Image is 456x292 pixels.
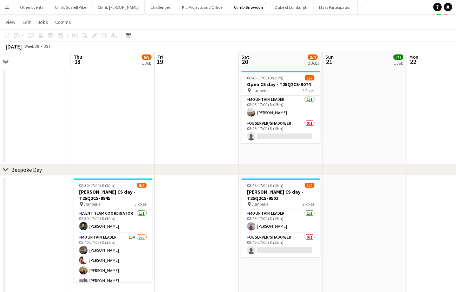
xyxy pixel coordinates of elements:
[314,0,358,14] button: Mass Participation
[74,209,152,233] app-card-role: Event Team Coordinator1/108:30-17:00 (8h30m)[PERSON_NAME]
[303,88,315,93] span: 2 Roles
[38,19,48,25] span: Jobs
[308,54,318,60] span: 2/4
[252,201,268,207] span: Llanberis
[394,60,403,66] div: 1 Job
[84,201,100,207] span: Llanberis
[326,54,334,60] span: Sun
[142,60,151,66] div: 1 Job
[409,58,419,66] span: 22
[74,179,152,283] app-job-card: 08:30-17:00 (8h30m)6/8[PERSON_NAME] CS day - T25Q2CS-9845 Llanberis3 RolesEvent Team Coordinator1...
[303,201,315,207] span: 2 Roles
[242,71,320,143] app-job-card: 08:45-17:00 (8h15m)1/2Open CS day - T25Q2CS-9074 Llanberis2 RolesMountain Leader1/108:45-17:00 (8...
[305,183,315,188] span: 1/2
[3,18,18,27] a: View
[242,81,320,87] h3: Open CS day - T25Q2CS-9074
[11,166,42,173] div: Bespoke Day
[269,0,314,14] button: Duke of Edinburgh
[20,18,33,27] a: Edit
[23,44,41,49] span: Week 38
[135,201,147,207] span: 3 Roles
[74,189,152,201] h3: [PERSON_NAME] CS day - T25Q2CS-9845
[142,54,152,60] span: 6/8
[145,0,176,14] button: Challenges
[158,54,163,60] span: Fri
[14,0,49,14] button: Other Events
[252,88,268,93] span: Llanberis
[49,0,92,14] button: Climb Scafell Pike
[305,75,315,80] span: 1/2
[6,19,15,25] span: View
[242,179,320,257] app-job-card: 08:45-17:00 (8h15m)1/2[PERSON_NAME] CS day - T25Q2CS-9502 Llanberis2 RolesMountain Leader1/108:45...
[242,54,249,60] span: Sat
[6,43,22,50] div: [DATE]
[176,0,228,14] button: Kit, Projects and Office
[247,75,284,80] span: 08:45-17:00 (8h15m)
[247,183,284,188] span: 08:45-17:00 (8h15m)
[242,209,320,233] app-card-role: Mountain Leader1/108:45-17:00 (8h15m)[PERSON_NAME]
[79,183,116,188] span: 08:30-17:00 (8h30m)
[242,189,320,201] h3: [PERSON_NAME] CS day - T25Q2CS-9502
[394,54,404,60] span: 7/7
[228,0,269,14] button: Climb Snowdon
[157,58,163,66] span: 19
[52,18,74,27] a: Comms
[242,96,320,119] app-card-role: Mountain Leader1/108:45-17:00 (8h15m)[PERSON_NAME]
[92,0,145,14] button: Climb [PERSON_NAME]
[308,60,319,66] div: 2 Jobs
[137,183,147,188] span: 6/8
[22,19,31,25] span: Edit
[44,44,51,49] div: BST
[55,19,71,25] span: Comms
[35,18,51,27] a: Jobs
[242,233,320,257] app-card-role: Observer/Shadower0/108:45-17:00 (8h15m)
[325,58,334,66] span: 21
[73,58,83,66] span: 18
[74,54,83,60] span: Thu
[242,119,320,143] app-card-role: Observer/Shadower0/108:45-17:00 (8h15m)
[410,54,419,60] span: Mon
[241,58,249,66] span: 20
